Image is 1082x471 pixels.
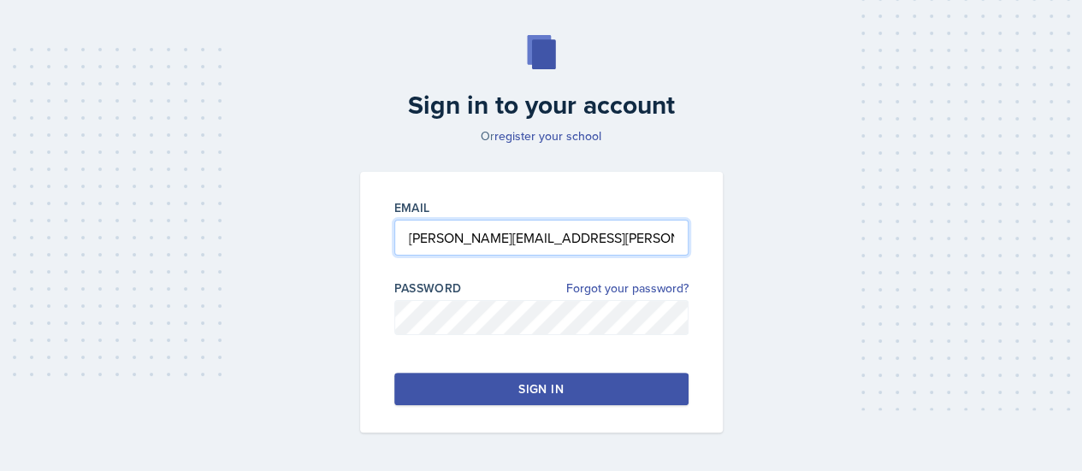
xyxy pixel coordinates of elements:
a: Forgot your password? [566,280,689,297]
h2: Sign in to your account [350,90,733,121]
div: Sign in [518,380,563,397]
input: Email [394,220,689,256]
p: Or [350,127,733,144]
label: Password [394,280,462,297]
label: Email [394,199,430,216]
a: register your school [494,127,601,144]
button: Sign in [394,373,689,405]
